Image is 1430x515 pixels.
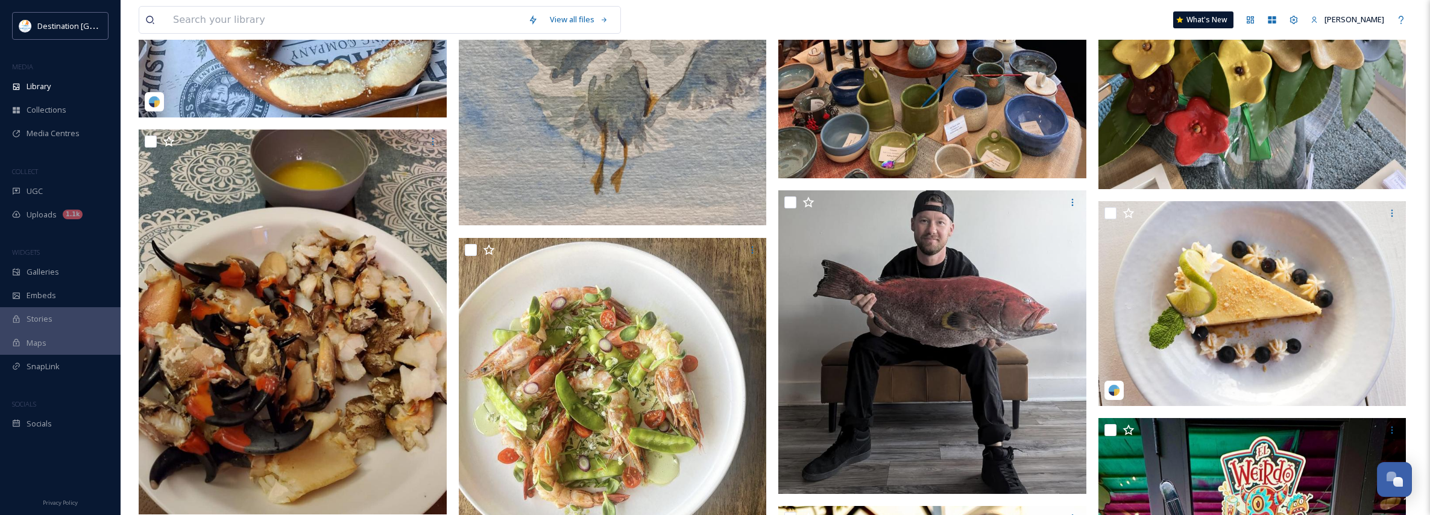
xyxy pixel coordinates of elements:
[27,209,57,220] span: Uploads
[27,186,43,197] span: UGC
[43,499,78,507] span: Privacy Policy
[1377,462,1412,497] button: Open Chat
[27,290,56,301] span: Embeds
[19,20,31,32] img: download.png
[148,96,160,108] img: snapsea-logo.png
[27,313,52,325] span: Stories
[43,495,78,509] a: Privacy Policy
[12,62,33,71] span: MEDIA
[37,20,157,31] span: Destination [GEOGRAPHIC_DATA]
[1173,11,1233,28] a: What's New
[27,266,59,278] span: Galleries
[1305,8,1390,31] a: [PERSON_NAME]
[27,81,51,92] span: Library
[1098,201,1406,407] img: harrisonskitchenandbar-18431134801078157.jpeg
[12,248,40,257] span: WIDGETS
[167,7,522,33] input: Search your library
[63,210,83,219] div: 1.1k
[27,418,52,429] span: Socials
[27,337,46,349] span: Maps
[544,8,614,31] a: View all files
[12,167,38,176] span: COLLECT
[1324,14,1384,25] span: [PERSON_NAME]
[27,104,66,116] span: Collections
[27,128,80,139] span: Media Centres
[778,190,1086,494] img: ext_1749684989.23151_Chef@standrewsbodega.com-IMG_5027.jpeg
[139,130,447,514] img: 390-819x1024.jpg
[27,361,60,372] span: SnapLink
[1108,384,1120,396] img: snapsea-logo.png
[12,399,36,408] span: SOCIALS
